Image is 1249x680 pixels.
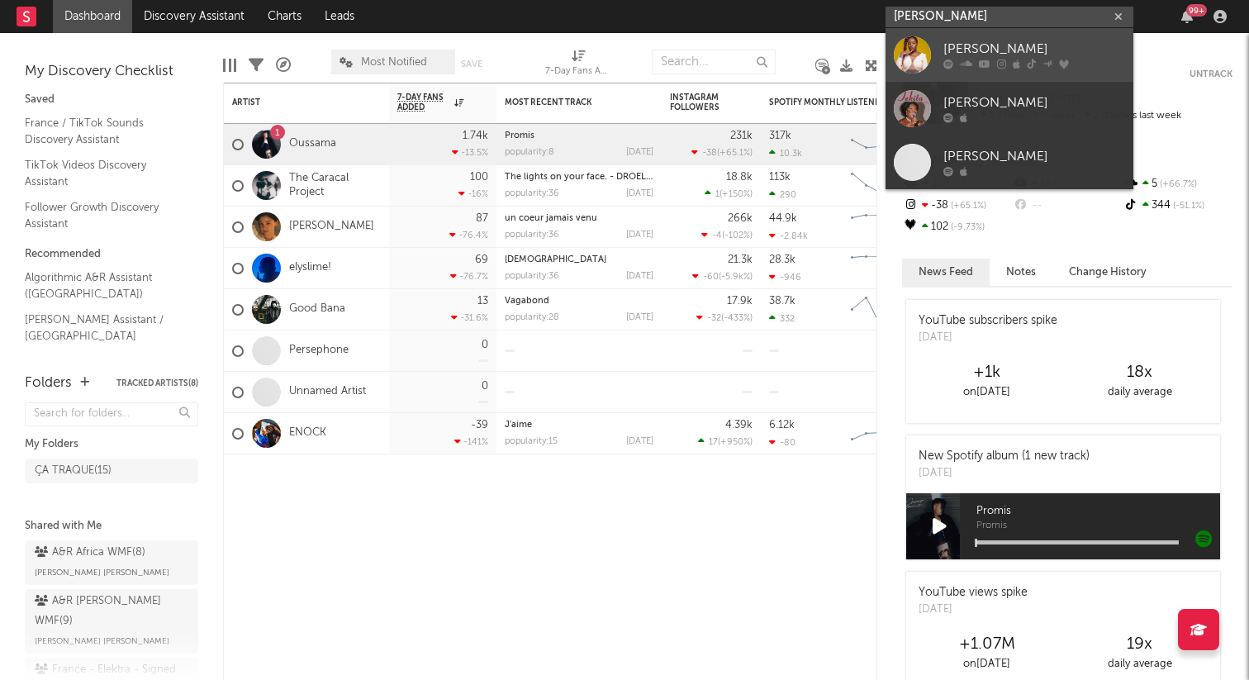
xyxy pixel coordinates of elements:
[1157,180,1197,189] span: +66.7 %
[886,136,1133,189] a: [PERSON_NAME]
[843,207,918,248] svg: Chart title
[25,90,198,110] div: Saved
[505,421,532,430] a: J'aime
[902,259,990,286] button: News Feed
[626,437,653,446] div: [DATE]
[724,231,750,240] span: -102 %
[719,149,750,158] span: +65.1 %
[919,330,1057,346] div: [DATE]
[25,198,182,232] a: Follower Growth Discovery Assistant
[843,413,918,454] svg: Chart title
[722,190,750,199] span: +150 %
[701,230,753,240] div: ( )
[505,297,653,306] div: Vagabond
[25,459,198,483] a: ÇA TRAQUE(15)
[545,62,611,82] div: 7-Day Fans Added (7-Day Fans Added)
[505,255,606,264] a: [DEMOGRAPHIC_DATA]
[707,314,721,323] span: -32
[886,28,1133,82] a: [PERSON_NAME]
[691,147,753,158] div: ( )
[769,231,808,241] div: -2.84k
[1063,654,1216,674] div: daily average
[25,435,198,454] div: My Folders
[943,147,1125,167] div: [PERSON_NAME]
[289,385,366,399] a: Unnamed Artist
[769,148,802,159] div: 10.3k
[948,202,986,211] span: +65.1 %
[886,82,1133,136] a: [PERSON_NAME]
[116,379,198,388] button: Tracked Artists(8)
[471,420,488,430] div: -39
[910,383,1063,402] div: on [DATE]
[397,93,450,112] span: 7-Day Fans Added
[769,313,795,324] div: 332
[727,296,753,307] div: 17.9k
[720,438,750,447] span: +950 %
[1190,66,1232,83] button: Untrack
[626,272,653,281] div: [DATE]
[990,259,1052,286] button: Notes
[25,516,198,536] div: Shared with Me
[1052,259,1163,286] button: Change History
[25,311,182,345] a: [PERSON_NAME] Assistant / [GEOGRAPHIC_DATA]
[505,148,554,157] div: popularity: 8
[670,93,728,112] div: Instagram Followers
[728,254,753,265] div: 21.3k
[1063,635,1216,654] div: 19 x
[902,195,1012,216] div: -38
[843,248,918,289] svg: Chart title
[769,420,795,430] div: 6.12k
[35,543,145,563] div: A&R Africa WMF ( 8 )
[1186,4,1207,17] div: 99 +
[703,273,719,282] span: -60
[223,41,236,89] div: Edit Columns
[289,220,374,234] a: [PERSON_NAME]
[505,231,559,240] div: popularity: 36
[505,313,559,322] div: popularity: 28
[476,213,488,224] div: 87
[919,602,1028,618] div: [DATE]
[505,297,549,306] a: Vagabond
[505,173,653,182] div: The lights on your face. - DROELOE Remix
[626,231,653,240] div: [DATE]
[843,289,918,330] svg: Chart title
[482,340,488,350] div: 0
[289,261,331,275] a: elyslime!
[919,312,1057,330] div: YouTube subscribers spike
[943,40,1125,59] div: [PERSON_NAME]
[449,230,488,240] div: -76.4 %
[715,190,719,199] span: 1
[919,584,1028,602] div: YouTube views spike
[919,465,1090,482] div: [DATE]
[289,137,336,151] a: Oussama
[545,41,611,89] div: 7-Day Fans Added (7-Day Fans Added)
[769,213,797,224] div: 44.9k
[249,41,264,89] div: Filters
[25,589,198,654] a: A&R [PERSON_NAME] WMF(9)[PERSON_NAME] [PERSON_NAME]
[505,131,534,140] a: Promis
[724,314,750,323] span: -433 %
[1063,383,1216,402] div: daily average
[505,214,653,223] div: un coeur jamais venu
[692,271,753,282] div: ( )
[652,50,776,74] input: Search...
[626,313,653,322] div: [DATE]
[505,272,559,281] div: popularity: 36
[1171,202,1204,211] span: -51.1 %
[696,312,753,323] div: ( )
[948,223,985,232] span: -9.73 %
[626,189,653,198] div: [DATE]
[276,41,291,89] div: A&R Pipeline
[25,373,72,393] div: Folders
[769,272,801,283] div: -946
[698,436,753,447] div: ( )
[769,189,796,200] div: 290
[919,448,1090,465] div: New Spotify album (1 new track)
[1123,195,1232,216] div: 344
[626,148,653,157] div: [DATE]
[769,437,795,448] div: -80
[505,173,687,182] a: The lights on your face. - DROELOE Remix
[477,296,488,307] div: 13
[361,57,427,68] span: Most Notified
[1012,195,1122,216] div: --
